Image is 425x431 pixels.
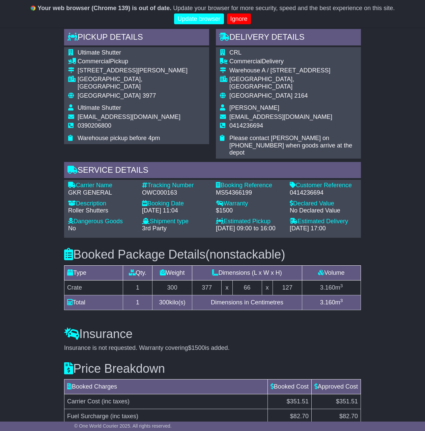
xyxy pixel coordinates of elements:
[142,225,167,232] span: 3rd Party
[311,379,361,394] td: Approved Cost
[142,92,156,99] span: 3977
[123,280,152,295] td: 1
[229,58,357,65] div: Delivery
[152,265,192,280] td: Weight
[67,413,109,420] span: Fuel Surcharge
[216,218,283,225] div: Estimated Pickup
[227,13,251,25] a: Ignore
[64,280,123,295] td: Crate
[290,200,357,207] div: Declared Value
[302,280,361,295] td: m
[152,280,192,295] td: 300
[64,379,268,394] td: Booked Charges
[229,58,262,65] span: Commercial
[216,225,283,232] div: [DATE] 09:00 to 16:00
[78,76,205,90] div: [GEOGRAPHIC_DATA], [GEOGRAPHIC_DATA]
[173,5,395,11] span: Update your browser for more security, speed and the best experience on this site.
[287,398,309,405] span: $351.51
[229,113,332,120] span: [EMAIL_ADDRESS][DOMAIN_NAME]
[78,49,121,56] span: Ultimate Shutter
[320,299,335,306] span: 3.160
[68,200,135,207] div: Description
[340,298,343,303] sup: 3
[78,135,160,141] span: Warehouse pickup before 4pm
[290,218,357,225] div: Estimated Delivery
[188,344,205,351] span: $1500
[290,225,357,232] div: [DATE] 17:00
[38,5,172,11] b: Your web browser (Chrome 139) is out of date.
[64,29,209,47] div: Pickup Details
[192,280,222,295] td: 377
[229,122,263,129] span: 0414236694
[216,189,283,197] div: MS54366199
[205,247,285,261] span: (nonstackable)
[78,122,111,129] span: 0390206800
[102,398,130,405] span: (inc taxes)
[290,189,357,197] div: 0414236694
[68,182,135,189] div: Carrier Name
[110,413,138,420] span: (inc taxes)
[64,295,123,310] td: Total
[64,344,361,352] div: Insurance is not requested. Warranty covering is added.
[232,280,262,295] td: 66
[64,265,123,280] td: Type
[174,13,224,25] a: Update browser
[142,189,209,197] div: OWC000163
[159,299,169,306] span: 300
[78,58,110,65] span: Commercial
[142,200,209,207] div: Booking Date
[64,327,361,341] h3: Insurance
[290,207,357,214] div: No Declared Value
[152,295,192,310] td: kilo(s)
[302,265,361,280] td: Volume
[123,295,152,310] td: 1
[64,162,361,180] div: Service Details
[142,207,209,214] div: [DATE] 11:04
[216,182,283,189] div: Booking Reference
[68,218,135,225] div: Dangerous Goods
[290,182,357,189] div: Customer Reference
[74,423,172,429] span: © One World Courier 2025. All rights reserved.
[267,379,311,394] td: Booked Cost
[78,92,141,99] span: [GEOGRAPHIC_DATA]
[229,135,352,156] span: Please contact [PERSON_NAME] on [PHONE_NUMBER] when goods arrive at the depot
[229,92,292,99] span: [GEOGRAPHIC_DATA]
[78,67,205,74] div: [STREET_ADDRESS][PERSON_NAME]
[216,200,283,207] div: Warranty
[142,218,209,225] div: Shipment type
[123,265,152,280] td: Qty.
[78,58,205,65] div: Pickup
[64,248,361,261] h3: Booked Package Details
[192,265,302,280] td: Dimensions (L x W x H)
[262,280,273,295] td: x
[229,104,279,111] span: [PERSON_NAME]
[229,76,357,90] div: [GEOGRAPHIC_DATA], [GEOGRAPHIC_DATA]
[68,189,135,197] div: GKR GENERAL
[142,182,209,189] div: Tracking Number
[229,67,357,74] div: Warehouse A / [STREET_ADDRESS]
[320,284,335,291] span: 3.160
[294,92,308,99] span: 2164
[68,207,135,214] div: Roller Shutters
[229,49,242,56] span: CRL
[216,29,361,47] div: Delivery Details
[64,362,361,375] h3: Price Breakdown
[222,280,232,295] td: x
[302,295,361,310] td: m
[216,207,283,214] div: $1500
[273,280,302,295] td: 127
[340,283,343,288] sup: 3
[78,113,180,120] span: [EMAIL_ADDRESS][DOMAIN_NAME]
[192,295,302,310] td: Dimensions in Centimetres
[68,225,76,232] span: No
[339,413,358,420] span: $82.70
[290,413,309,420] span: $82.70
[336,398,358,405] span: $351.51
[67,398,100,405] span: Carrier Cost
[78,104,121,111] span: Ultimate Shutter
